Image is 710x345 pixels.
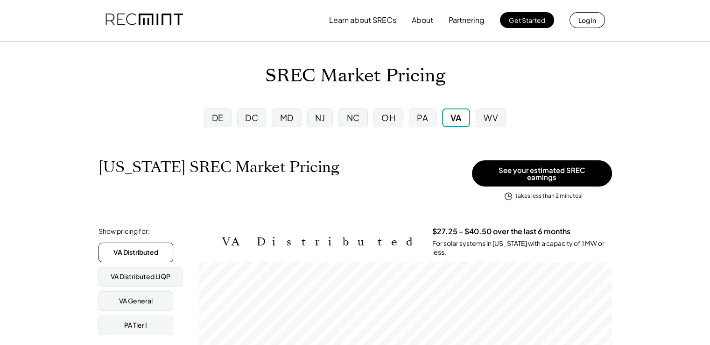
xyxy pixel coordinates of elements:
[417,112,428,123] div: PA
[265,65,445,87] h1: SREC Market Pricing
[432,227,570,237] h3: $27.25 - $40.50 over the last 6 months
[515,192,583,200] div: takes less than 2 minutes!
[450,112,462,123] div: VA
[315,112,325,123] div: NJ
[500,12,554,28] button: Get Started
[346,112,359,123] div: NC
[472,160,612,187] button: See your estimated SREC earnings
[381,112,395,123] div: OH
[111,272,170,281] div: VA Distributed LIQP
[245,112,258,123] div: DC
[412,11,433,29] button: About
[212,112,224,123] div: DE
[280,112,294,123] div: MD
[484,112,498,123] div: WV
[124,321,147,330] div: PA Tier I
[98,227,150,236] div: Show pricing for:
[113,248,158,257] div: VA Distributed
[98,158,339,176] h1: [US_STATE] SREC Market Pricing
[119,296,153,306] div: VA General
[569,12,605,28] button: Log in
[105,4,183,36] img: recmint-logotype%403x.png
[449,11,485,29] button: Partnering
[329,11,396,29] button: Learn about SRECs
[432,239,612,257] div: For solar systems in [US_STATE] with a capacity of 1 MW or less.
[222,235,418,249] h2: VA Distributed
